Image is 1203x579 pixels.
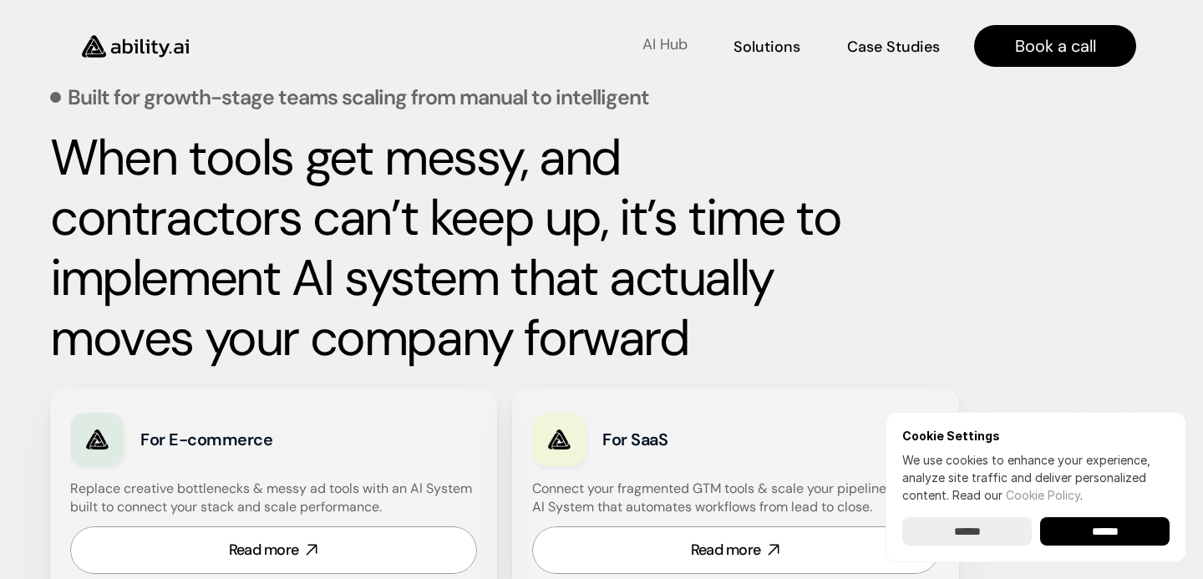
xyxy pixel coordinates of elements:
h4: Replace creative bottlenecks & messy ad tools with an AI System built to connect your stack and s... [70,480,473,517]
h6: Cookie Settings [902,429,1170,443]
span: Read our . [952,488,1083,502]
a: Solutions [733,32,800,61]
a: Book a call [974,25,1136,67]
h4: Connect your fragmented GTM tools & scale your pipeline with an AI System that automates workflow... [532,480,947,517]
a: Case Studies [846,32,941,61]
div: Read more [229,540,299,561]
p: Solutions [733,37,800,58]
strong: When tools get messy, and contractors can’t keep up, it’s time to implement AI system that actual... [50,124,852,371]
a: Cookie Policy [1006,488,1080,502]
p: Case Studies [847,37,940,58]
p: We use cookies to enhance your experience, analyze site traffic and deliver personalized content. [902,451,1170,504]
a: AI Hub [642,32,688,61]
p: Built for growth-stage teams scaling from manual to intelligent [68,87,649,108]
p: Book a call [1015,34,1096,58]
a: Read more [70,526,477,574]
nav: Main navigation [212,25,1136,67]
h3: For E-commerce [140,428,368,451]
div: Read more [691,540,761,561]
a: Read more [532,526,939,574]
h3: For SaaS [602,428,830,451]
p: AI Hub [642,34,688,55]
